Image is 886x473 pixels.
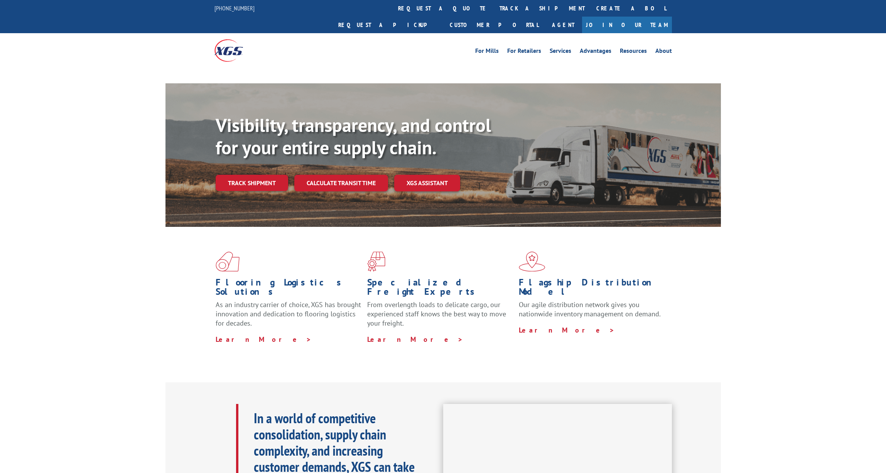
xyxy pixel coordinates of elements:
[580,48,611,56] a: Advantages
[216,300,361,328] span: As an industry carrier of choice, XGS has brought innovation and dedication to flooring logistics...
[367,335,463,344] a: Learn More >
[394,175,460,191] a: XGS ASSISTANT
[544,17,582,33] a: Agent
[582,17,672,33] a: Join Our Team
[367,300,513,334] p: From overlength loads to delicate cargo, our experienced staff knows the best way to move your fr...
[216,278,361,300] h1: Flooring Logistics Solutions
[550,48,571,56] a: Services
[444,17,544,33] a: Customer Portal
[519,300,661,318] span: Our agile distribution network gives you nationwide inventory management on demand.
[367,252,385,272] img: xgs-icon-focused-on-flooring-red
[519,326,615,334] a: Learn More >
[367,278,513,300] h1: Specialized Freight Experts
[216,175,288,191] a: Track shipment
[655,48,672,56] a: About
[294,175,388,191] a: Calculate transit time
[332,17,444,33] a: Request a pickup
[216,252,240,272] img: xgs-icon-total-supply-chain-intelligence-red
[216,113,491,159] b: Visibility, transparency, and control for your entire supply chain.
[475,48,499,56] a: For Mills
[507,48,541,56] a: For Retailers
[519,278,665,300] h1: Flagship Distribution Model
[216,335,312,344] a: Learn More >
[620,48,647,56] a: Resources
[519,252,545,272] img: xgs-icon-flagship-distribution-model-red
[214,4,255,12] a: [PHONE_NUMBER]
